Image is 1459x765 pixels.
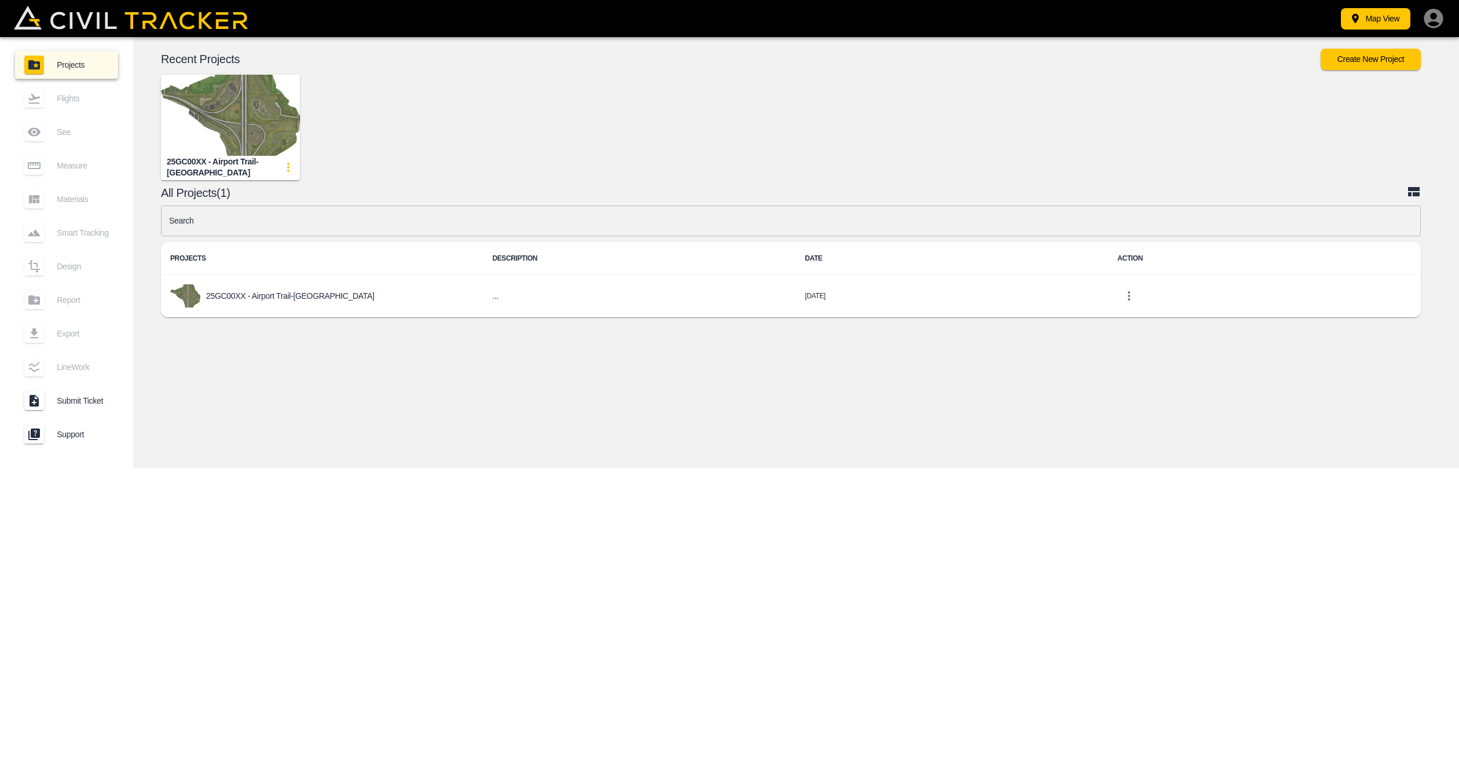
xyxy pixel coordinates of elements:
[1341,8,1410,30] button: Map View
[15,387,118,415] a: Submit Ticket
[167,156,277,178] div: 25GC00XX - Airport Trail-[GEOGRAPHIC_DATA]
[492,289,786,303] h6: ...
[170,284,200,308] img: project-image
[796,242,1108,275] th: DATE
[1108,242,1421,275] th: ACTION
[14,6,248,30] img: Civil Tracker
[57,430,109,439] span: Support
[277,156,300,179] button: update-card-details
[206,291,375,301] p: 25GC00XX - Airport Trail-[GEOGRAPHIC_DATA]
[796,275,1108,317] td: [DATE]
[161,188,1407,197] p: All Projects(1)
[483,242,796,275] th: DESCRIPTION
[57,396,109,405] span: Submit Ticket
[161,242,1421,317] table: project-list-table
[161,54,1321,64] p: Recent Projects
[15,420,118,448] a: Support
[161,75,300,156] img: 25GC00XX - Airport Trail-NC
[57,60,109,69] span: Projects
[15,51,118,79] a: Projects
[161,242,483,275] th: PROJECTS
[1321,49,1421,70] button: Create New Project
